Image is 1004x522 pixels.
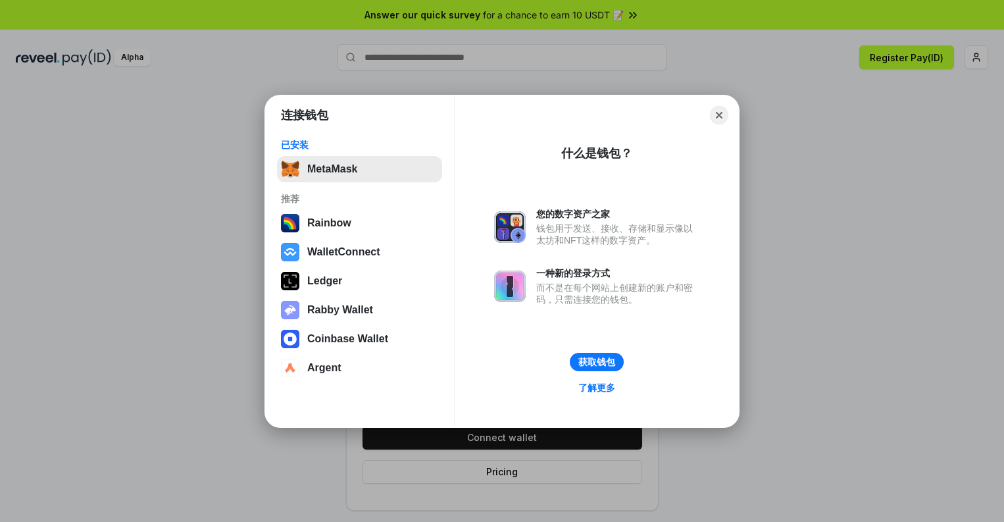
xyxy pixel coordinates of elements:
button: WalletConnect [277,239,442,265]
div: 获取钱包 [578,356,615,368]
div: 什么是钱包？ [561,145,632,161]
button: Argent [277,355,442,381]
div: MetaMask [307,163,357,175]
button: Coinbase Wallet [277,326,442,352]
div: WalletConnect [307,246,380,258]
div: 推荐 [281,193,438,205]
button: Ledger [277,268,442,294]
button: Rainbow [277,210,442,236]
div: Argent [307,362,341,374]
div: 钱包用于发送、接收、存储和显示像以太坊和NFT这样的数字资产。 [536,222,699,246]
div: 已安装 [281,139,438,151]
div: Ledger [307,275,342,287]
div: 您的数字资产之家 [536,208,699,220]
img: svg+xml,%3Csvg%20xmlns%3D%22http%3A%2F%2Fwww.w3.org%2F2000%2Fsvg%22%20fill%3D%22none%22%20viewBox... [281,301,299,319]
div: Rainbow [307,217,351,229]
img: svg+xml,%3Csvg%20xmlns%3D%22http%3A%2F%2Fwww.w3.org%2F2000%2Fsvg%22%20width%3D%2228%22%20height%3... [281,272,299,290]
a: 了解更多 [570,379,623,396]
h1: 连接钱包 [281,107,328,123]
img: svg+xml,%3Csvg%20fill%3D%22none%22%20height%3D%2233%22%20viewBox%3D%220%200%2035%2033%22%20width%... [281,160,299,178]
div: 而不是在每个网站上创建新的账户和密码，只需连接您的钱包。 [536,282,699,305]
img: svg+xml,%3Csvg%20width%3D%22120%22%20height%3D%22120%22%20viewBox%3D%220%200%20120%20120%22%20fil... [281,214,299,232]
img: svg+xml,%3Csvg%20width%3D%2228%22%20height%3D%2228%22%20viewBox%3D%220%200%2028%2028%22%20fill%3D... [281,243,299,261]
div: Coinbase Wallet [307,333,388,345]
button: Close [710,106,728,124]
div: 一种新的登录方式 [536,267,699,279]
div: 了解更多 [578,382,615,394]
button: Rabby Wallet [277,297,442,323]
div: Rabby Wallet [307,304,373,316]
img: svg+xml,%3Csvg%20width%3D%2228%22%20height%3D%2228%22%20viewBox%3D%220%200%2028%2028%22%20fill%3D... [281,359,299,377]
button: MetaMask [277,156,442,182]
img: svg+xml,%3Csvg%20xmlns%3D%22http%3A%2F%2Fwww.w3.org%2F2000%2Fsvg%22%20fill%3D%22none%22%20viewBox... [494,211,526,243]
img: svg+xml,%3Csvg%20xmlns%3D%22http%3A%2F%2Fwww.w3.org%2F2000%2Fsvg%22%20fill%3D%22none%22%20viewBox... [494,271,526,302]
button: 获取钱包 [570,353,624,371]
img: svg+xml,%3Csvg%20width%3D%2228%22%20height%3D%2228%22%20viewBox%3D%220%200%2028%2028%22%20fill%3D... [281,330,299,348]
